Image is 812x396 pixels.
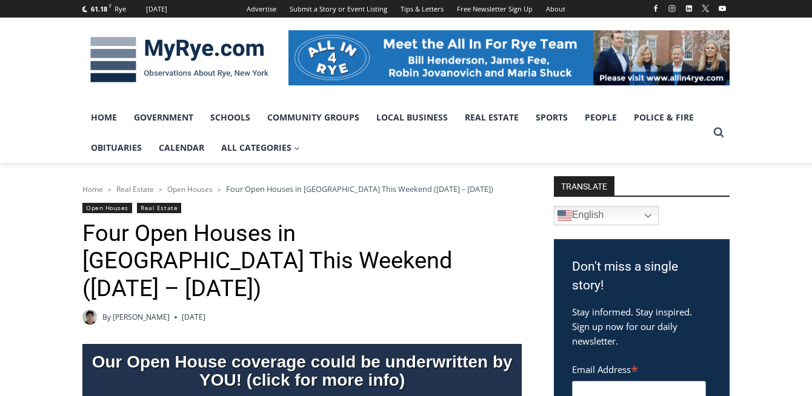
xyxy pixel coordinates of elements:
a: Linkedin [682,1,696,16]
a: [PERSON_NAME] [113,312,170,322]
div: Our Open House coverage could be underwritten by YOU! (click for more info) [82,347,522,395]
span: All Categories [221,141,300,154]
span: By [102,311,111,323]
div: [DATE] [146,4,167,15]
img: en [557,208,572,223]
a: All Categories [213,133,308,163]
a: Home [82,184,103,194]
a: X [698,1,713,16]
span: 61.18 [91,4,107,13]
span: Four Open Houses in [GEOGRAPHIC_DATA] This Weekend ([DATE] – [DATE]) [226,183,493,194]
p: Stay informed. Stay inspired. Sign up now for our daily newsletter. [572,305,711,348]
a: Instagram [665,1,679,16]
nav: Breadcrumbs [82,183,522,195]
button: View Search Form [708,122,730,144]
a: Sports [527,102,576,133]
h1: Four Open Houses in [GEOGRAPHIC_DATA] This Weekend ([DATE] – [DATE]) [82,220,522,303]
a: English [554,206,659,225]
img: MyRye.com [82,28,276,91]
a: Community Groups [259,102,368,133]
a: Real Estate [456,102,527,133]
a: Schools [202,102,259,133]
nav: Primary Navigation [82,102,708,163]
span: > [159,185,162,194]
a: People [576,102,625,133]
a: Local Business [368,102,456,133]
a: Police & Fire [625,102,702,133]
a: Facebook [648,1,663,16]
strong: TRANSLATE [554,176,614,196]
a: Real Estate [116,184,154,194]
a: Obituaries [82,133,150,163]
a: Open Houses [82,203,132,213]
a: Calendar [150,133,213,163]
h3: Don't miss a single story! [572,257,711,295]
time: [DATE] [182,311,205,323]
img: Patel, Devan - bio cropped 200x200 [82,309,98,325]
a: Open Houses [167,184,213,194]
a: Government [125,102,202,133]
a: Real Estate [137,203,181,213]
label: Email Address [572,357,706,379]
span: > [108,185,111,194]
span: > [218,185,221,194]
span: F [109,2,111,9]
a: YouTube [715,1,730,16]
div: Rye [115,4,126,15]
a: Home [82,102,125,133]
a: Author image [82,309,98,325]
img: All in for Rye [288,30,730,85]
